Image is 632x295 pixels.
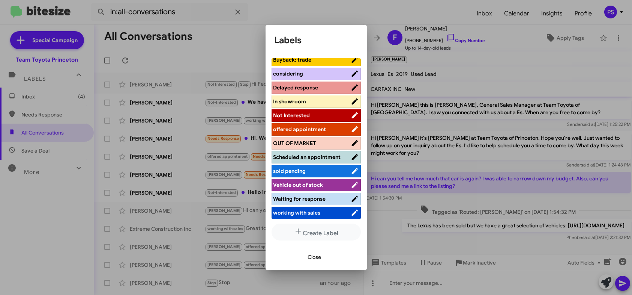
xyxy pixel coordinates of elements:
span: working with sales [273,209,321,216]
span: Vehicle out of stock [273,182,323,188]
span: Not Interested [273,112,310,119]
span: considering [273,70,303,77]
span: OUT OF MARKET [273,140,316,147]
span: sold pending [273,168,306,174]
h1: Labels [275,34,358,46]
span: Close [308,250,321,264]
button: Close [302,250,327,264]
span: Waiting for response [273,195,326,202]
span: In showroom [273,98,306,105]
span: Buyback: trade [273,56,312,63]
span: Scheduled an appointment [273,154,341,160]
span: Delayed response [273,84,318,91]
span: offered appointment [273,126,326,133]
button: Create Label [272,224,361,241]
